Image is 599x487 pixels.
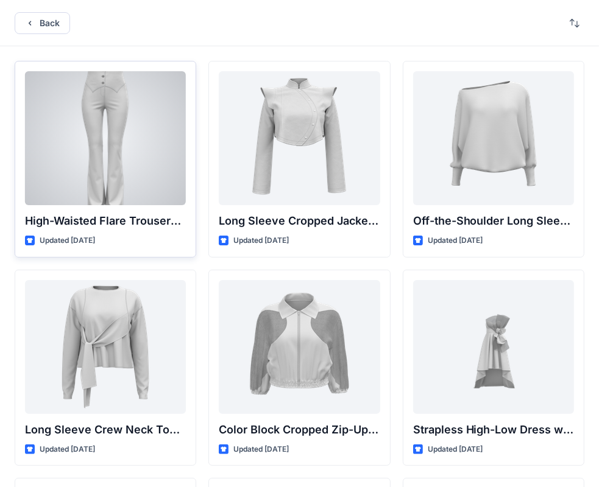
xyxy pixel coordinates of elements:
[233,443,289,456] p: Updated [DATE]
[219,71,380,205] a: Long Sleeve Cropped Jacket with Mandarin Collar and Shoulder Detail
[413,421,574,438] p: Strapless High-Low Dress with Side Bow Detail
[25,212,186,229] p: High-Waisted Flare Trousers with Button Detail
[25,421,186,438] p: Long Sleeve Crew Neck Top with Asymmetrical Tie Detail
[25,71,186,205] a: High-Waisted Flare Trousers with Button Detail
[413,71,574,205] a: Off-the-Shoulder Long Sleeve Top
[428,234,483,247] p: Updated [DATE]
[219,212,380,229] p: Long Sleeve Cropped Jacket with Mandarin Collar and Shoulder Detail
[40,443,95,456] p: Updated [DATE]
[428,443,483,456] p: Updated [DATE]
[25,280,186,414] a: Long Sleeve Crew Neck Top with Asymmetrical Tie Detail
[15,12,70,34] button: Back
[219,280,380,414] a: Color Block Cropped Zip-Up Jacket with Sheer Sleeves
[233,234,289,247] p: Updated [DATE]
[413,212,574,229] p: Off-the-Shoulder Long Sleeve Top
[413,280,574,414] a: Strapless High-Low Dress with Side Bow Detail
[219,421,380,438] p: Color Block Cropped Zip-Up Jacket with Sheer Sleeves
[40,234,95,247] p: Updated [DATE]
